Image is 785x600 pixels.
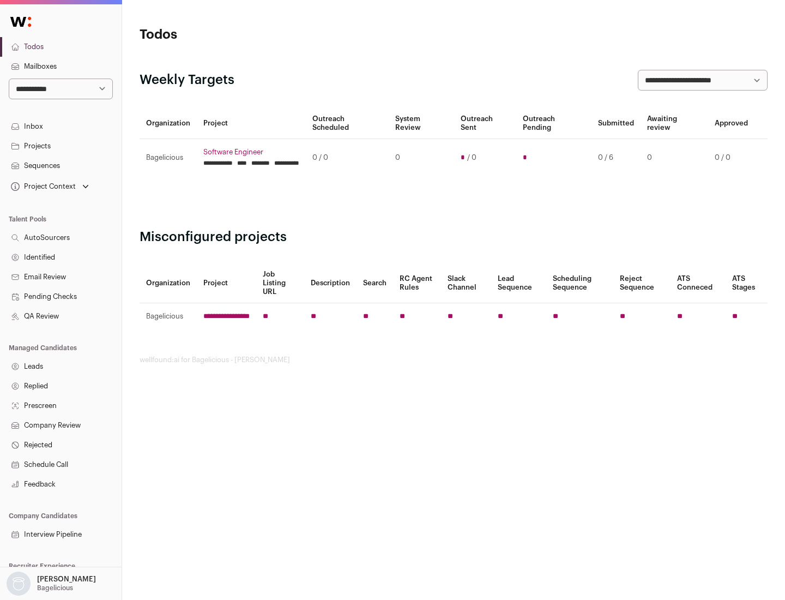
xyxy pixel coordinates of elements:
[197,263,256,303] th: Project
[393,263,440,303] th: RC Agent Rules
[708,139,754,177] td: 0 / 0
[9,179,91,194] button: Open dropdown
[306,139,389,177] td: 0 / 0
[467,153,476,162] span: / 0
[641,108,708,139] th: Awaiting review
[491,263,546,303] th: Lead Sequence
[389,108,454,139] th: System Review
[37,575,96,584] p: [PERSON_NAME]
[516,108,591,139] th: Outreach Pending
[203,148,299,157] a: Software Engineer
[454,108,517,139] th: Outreach Sent
[357,263,393,303] th: Search
[613,263,671,303] th: Reject Sequence
[7,572,31,596] img: nopic.png
[4,572,98,596] button: Open dropdown
[140,263,197,303] th: Organization
[546,263,613,303] th: Scheduling Sequence
[591,139,641,177] td: 0 / 6
[197,108,306,139] th: Project
[389,139,454,177] td: 0
[641,139,708,177] td: 0
[256,263,304,303] th: Job Listing URL
[37,584,73,592] p: Bagelicious
[140,108,197,139] th: Organization
[4,11,37,33] img: Wellfound
[140,71,234,89] h2: Weekly Targets
[708,108,754,139] th: Approved
[140,229,768,246] h2: Misconfigured projects
[726,263,768,303] th: ATS Stages
[304,263,357,303] th: Description
[140,26,349,44] h1: Todos
[441,263,491,303] th: Slack Channel
[140,303,197,330] td: Bagelicious
[591,108,641,139] th: Submitted
[671,263,725,303] th: ATS Conneced
[306,108,389,139] th: Outreach Scheduled
[140,139,197,177] td: Bagelicious
[9,182,76,191] div: Project Context
[140,356,768,364] footer: wellfound:ai for Bagelicious - [PERSON_NAME]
